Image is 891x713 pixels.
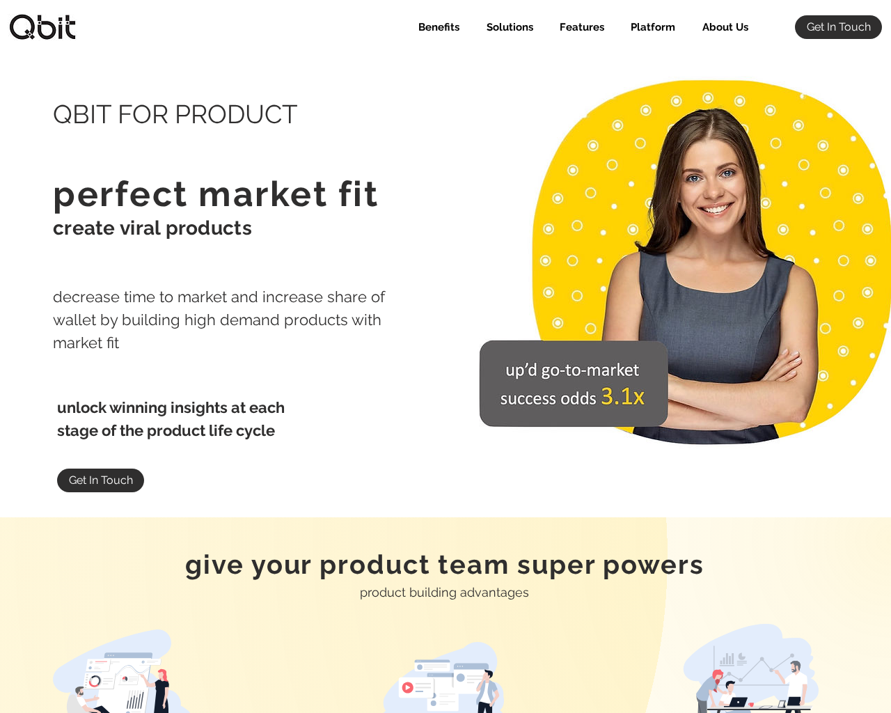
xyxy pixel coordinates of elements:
[795,15,882,39] a: Get In Touch
[402,15,759,39] nav: Site
[411,15,466,39] p: Benefits
[624,15,682,39] p: Platform
[544,15,615,39] div: Features
[185,549,704,580] span: give your product team super powers
[69,473,133,488] span: Get In Touch
[53,99,298,130] span: QBIT FOR PRODUCT
[53,173,379,214] span: perfect market fit
[402,15,470,39] a: Benefits
[57,469,144,492] a: Get In Touch
[807,19,871,35] span: Get In Touch
[57,398,285,439] span: unlock winning insights at each stage of the product life cycle
[686,15,759,39] a: About Us
[553,15,611,39] p: Features
[615,15,686,39] div: Platform
[360,585,529,600] span: product building advantages
[470,15,544,39] div: Solutions
[8,14,77,40] img: qbitlogo-border.jpg
[695,15,755,39] p: About Us
[480,15,540,39] p: Solutions
[53,217,252,240] span: create viral products
[53,288,385,352] span: decrease time to market and increase share of wallet by building high demand products with market...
